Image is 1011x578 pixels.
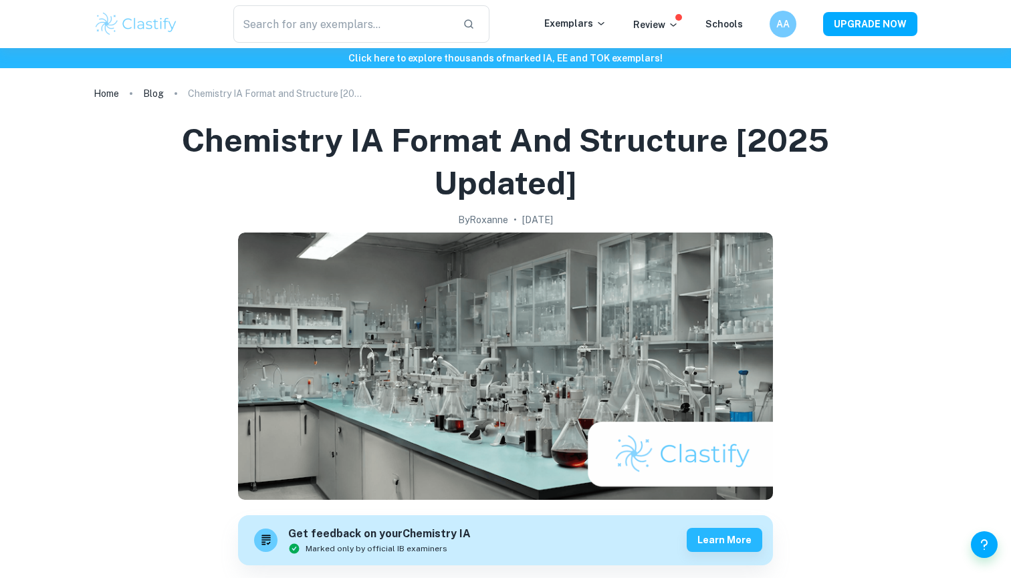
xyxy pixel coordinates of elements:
h2: By Roxanne [458,212,508,227]
h6: AA [776,17,791,31]
h6: Click here to explore thousands of marked IA, EE and TOK exemplars ! [3,51,1008,65]
button: Learn more [687,528,762,552]
a: Blog [143,84,164,103]
p: • [514,212,517,227]
a: Get feedback on yourChemistry IAMarked only by official IB examinersLearn more [238,515,773,565]
p: Exemplars [544,16,606,31]
input: Search for any exemplars... [233,5,452,43]
h2: [DATE] [522,212,553,227]
img: Clastify logo [94,11,179,37]
a: Schools [705,19,743,29]
p: Chemistry IA Format and Structure [2025 updated] [188,86,362,101]
img: Chemistry IA Format and Structure [2025 updated] cover image [238,233,773,500]
h1: Chemistry IA Format and Structure [2025 updated] [110,119,901,204]
button: Help and Feedback [971,531,998,558]
h6: Get feedback on your Chemistry IA [288,526,471,543]
button: AA [770,11,796,37]
button: UPGRADE NOW [823,12,917,36]
span: Marked only by official IB examiners [306,543,447,555]
p: Review [633,17,679,32]
a: Home [94,84,119,103]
